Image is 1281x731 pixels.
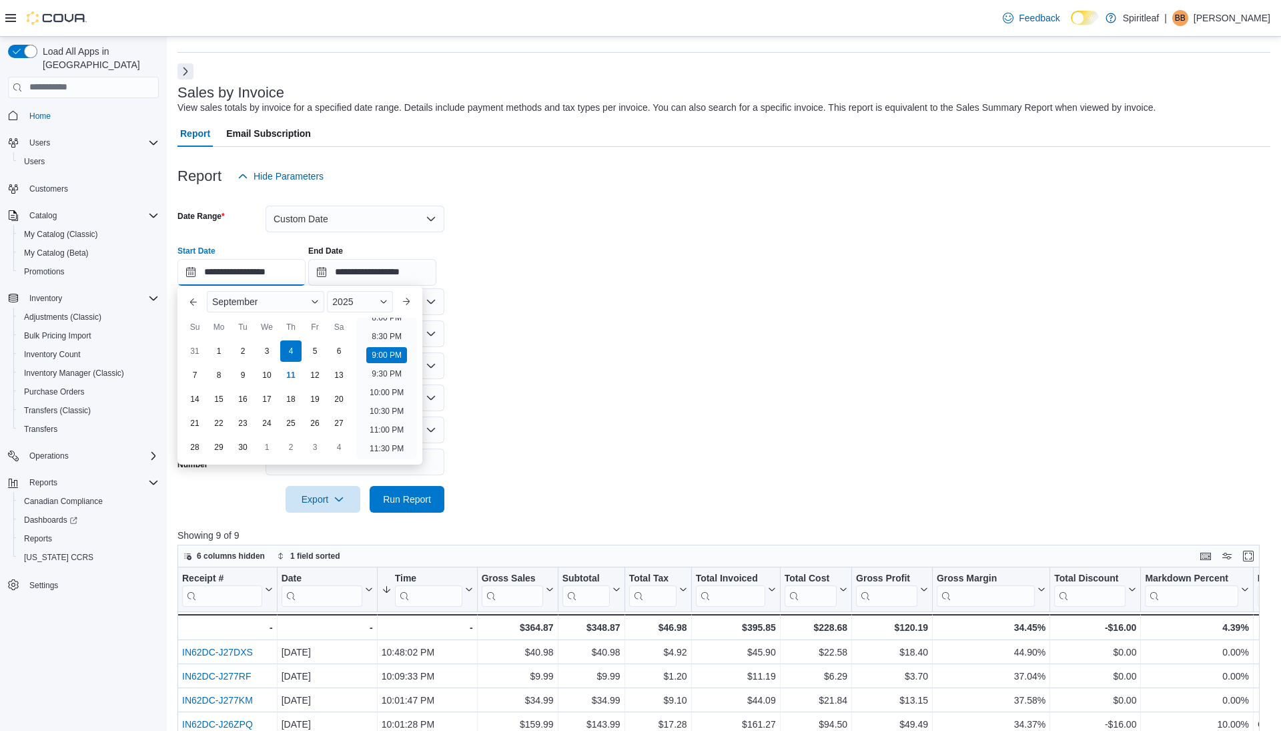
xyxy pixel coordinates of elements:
div: 0.00% [1145,668,1248,684]
button: 1 field sorted [272,548,346,564]
a: IN62DC-J27DXS [182,647,253,658]
a: Users [19,154,50,170]
div: day-23 [232,413,254,434]
span: 1 field sorted [290,551,340,561]
span: Settings [29,580,58,591]
div: day-20 [328,389,350,410]
span: Washington CCRS [19,549,159,565]
div: - [181,620,273,636]
div: $348.87 [562,620,620,636]
div: Th [280,316,302,338]
a: Adjustments (Classic) [19,309,107,325]
div: day-4 [280,340,302,362]
button: Export [286,486,360,513]
span: Operations [24,448,159,464]
span: Customers [24,180,159,197]
span: Reports [24,533,52,544]
span: Transfers (Classic) [19,403,159,419]
div: $40.98 [482,644,554,660]
div: Gross Sales [482,572,543,606]
button: Catalog [24,208,62,224]
li: 9:00 PM [366,347,407,363]
div: $34.99 [562,692,620,708]
div: Date [282,572,362,606]
div: $44.09 [696,692,776,708]
div: $9.99 [562,668,620,684]
button: Custom Date [266,206,444,232]
span: Dashboards [24,515,77,525]
div: Total Tax [629,572,677,606]
button: Gross Margin [937,572,1045,606]
div: $0.00 [1054,692,1136,708]
input: Press the down key to enter a popover containing a calendar. Press the escape key to close the po... [177,259,306,286]
span: Inventory Manager (Classic) [24,368,124,379]
span: Bulk Pricing Import [19,328,159,344]
span: Purchase Orders [19,384,159,400]
div: Button. Open the month selector. September is currently selected. [207,291,324,312]
div: day-28 [184,437,205,458]
div: We [256,316,278,338]
button: Markdown Percent [1145,572,1248,606]
span: Transfers [24,424,57,435]
button: Home [3,106,164,126]
a: Dashboards [19,512,83,528]
a: Promotions [19,264,70,280]
div: 10:48:02 PM [382,644,473,660]
div: day-16 [232,389,254,410]
button: Open list of options [426,296,436,307]
div: day-24 [256,413,278,434]
div: day-30 [232,437,254,458]
div: day-9 [232,364,254,386]
div: $3.70 [856,668,928,684]
div: Gross Profit [856,572,917,585]
input: Dark Mode [1071,11,1099,25]
div: $6.29 [785,668,847,684]
span: Purchase Orders [24,387,85,397]
div: $4.92 [629,644,687,660]
button: Canadian Compliance [13,492,164,511]
a: IN62DC-J26ZPQ [182,719,253,730]
div: day-1 [208,340,230,362]
div: day-31 [184,340,205,362]
span: Run Report [383,493,431,506]
div: Gross Profit [856,572,917,606]
span: My Catalog (Beta) [19,245,159,261]
div: [DATE] [282,692,373,708]
div: day-2 [232,340,254,362]
div: Time [395,572,462,606]
div: View sales totals by invoice for a specified date range. Details include payment methods and tax ... [177,101,1156,115]
div: 34.45% [937,620,1045,636]
button: Bulk Pricing Import [13,326,164,345]
div: day-1 [256,437,278,458]
button: Users [3,134,164,152]
div: day-17 [256,389,278,410]
div: day-4 [328,437,350,458]
div: - [382,620,473,636]
button: [US_STATE] CCRS [13,548,164,567]
div: Receipt # URL [182,572,262,606]
button: Promotions [13,262,164,281]
input: Press the down key to open a popover containing a calendar. [308,259,436,286]
span: Operations [29,451,69,461]
p: [PERSON_NAME] [1194,10,1270,26]
div: Total Discount [1054,572,1126,606]
span: Email Subscription [226,120,311,147]
button: Transfers [13,420,164,439]
button: Adjustments (Classic) [13,308,164,326]
span: My Catalog (Classic) [19,226,159,242]
span: Inventory Count [24,349,81,360]
a: IN62DC-J277RF [182,671,251,682]
span: Inventory Manager (Classic) [19,365,159,381]
button: Settings [3,575,164,594]
div: 0.00% [1145,644,1248,660]
button: Previous Month [183,291,204,312]
span: Export [294,486,352,513]
span: Adjustments (Classic) [19,309,159,325]
div: 44.90% [937,644,1045,660]
div: day-12 [304,364,326,386]
li: 10:30 PM [364,403,409,419]
div: 4.39% [1145,620,1248,636]
div: Subtotal [562,572,610,606]
li: 11:30 PM [364,441,409,457]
